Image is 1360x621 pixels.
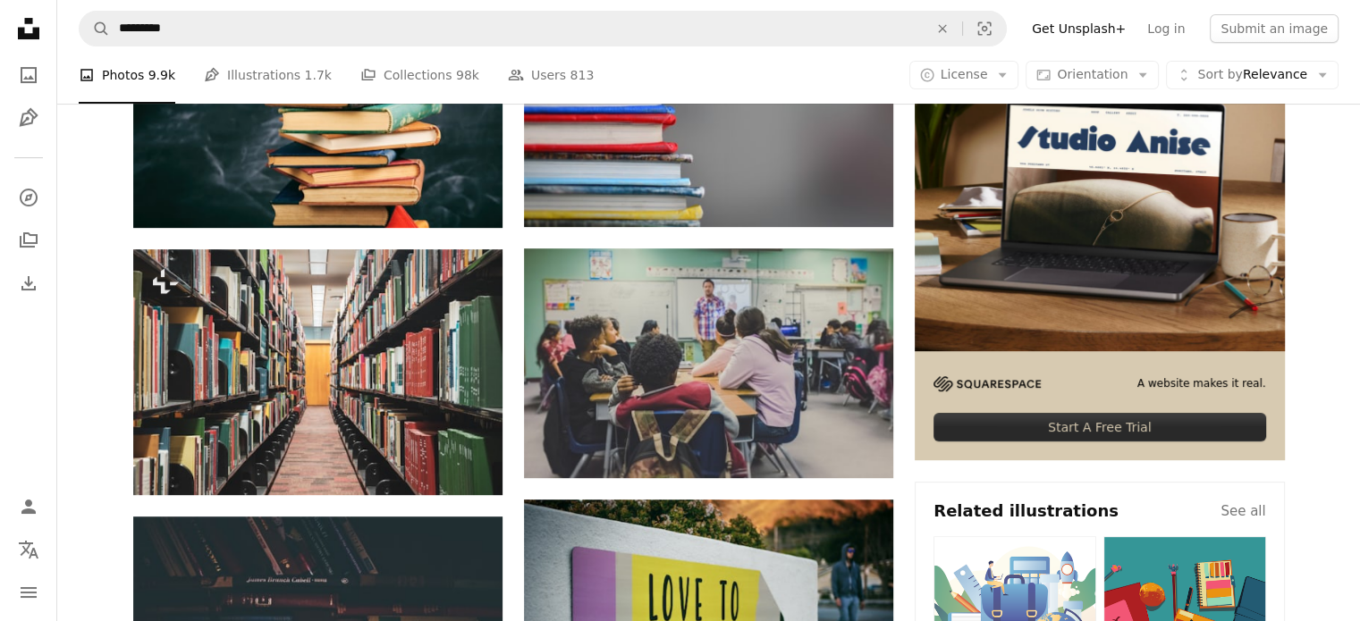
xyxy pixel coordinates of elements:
span: Sort by [1197,67,1242,81]
a: Collections 98k [360,46,479,104]
a: Education concept. Old books and eye glasses on blackboard background [133,96,503,112]
span: Relevance [1197,66,1307,84]
img: file-1705255347840-230a6ab5bca9image [933,376,1041,391]
span: License [941,67,988,81]
button: Visual search [963,12,1006,46]
form: Find visuals sitewide [79,11,1007,46]
button: Language [11,532,46,567]
a: Log in / Sign up [11,489,46,524]
a: See all [1221,500,1265,522]
a: Home — Unsplash [11,11,46,50]
a: man and woman sitting on chairs [524,355,893,371]
div: Start A Free Trial [933,413,1265,441]
span: A website makes it real. [1137,376,1266,391]
span: 98k [456,65,479,85]
a: Get Unsplash+ [1021,14,1136,43]
a: Log in [1136,14,1195,43]
a: Users 813 [508,46,594,104]
button: Menu [11,575,46,610]
span: Orientation [1057,67,1128,81]
button: Search Unsplash [80,12,110,46]
a: Collections [11,222,46,258]
h4: Related illustrations [933,500,1119,522]
a: Illustrations 1.7k [204,46,332,104]
button: Submit an image [1210,14,1339,43]
button: License [909,61,1019,89]
span: 813 [570,65,595,85]
button: Clear [923,12,962,46]
img: a long row of books in a library [133,249,503,495]
a: Photos [11,57,46,93]
span: 1.7k [305,65,332,85]
button: Sort byRelevance [1166,61,1339,89]
a: Explore [11,180,46,215]
a: Download History [11,265,46,301]
button: Orientation [1026,61,1159,89]
a: a long row of books in a library [133,364,503,380]
a: shallow focus photography of books [524,96,893,112]
a: Illustrations [11,100,46,136]
img: man and woman sitting on chairs [524,248,893,478]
